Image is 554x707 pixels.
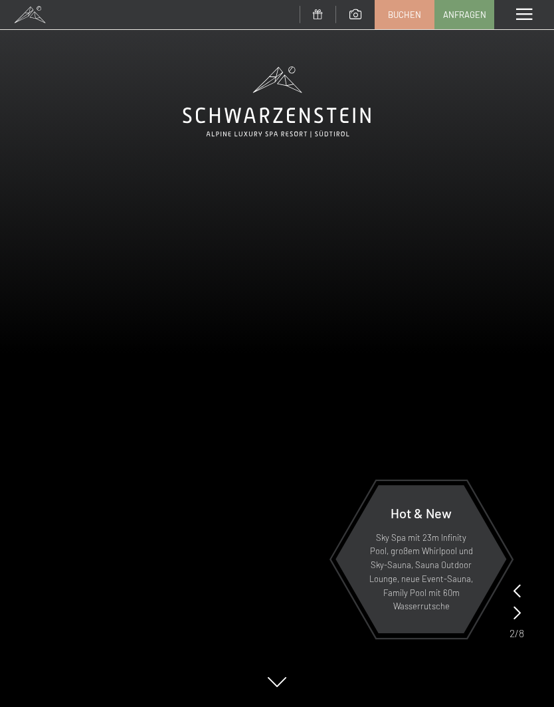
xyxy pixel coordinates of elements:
span: / [515,626,519,641]
span: 8 [519,626,524,641]
p: Sky Spa mit 23m Infinity Pool, großem Whirlpool und Sky-Sauna, Sauna Outdoor Lounge, neue Event-S... [368,531,474,614]
a: Anfragen [435,1,494,29]
a: Buchen [375,1,434,29]
span: Buchen [388,9,421,21]
a: Hot & New Sky Spa mit 23m Infinity Pool, großem Whirlpool und Sky-Sauna, Sauna Outdoor Lounge, ne... [335,484,508,634]
span: Anfragen [443,9,486,21]
span: 2 [509,626,515,641]
span: Hot & New [391,505,452,521]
